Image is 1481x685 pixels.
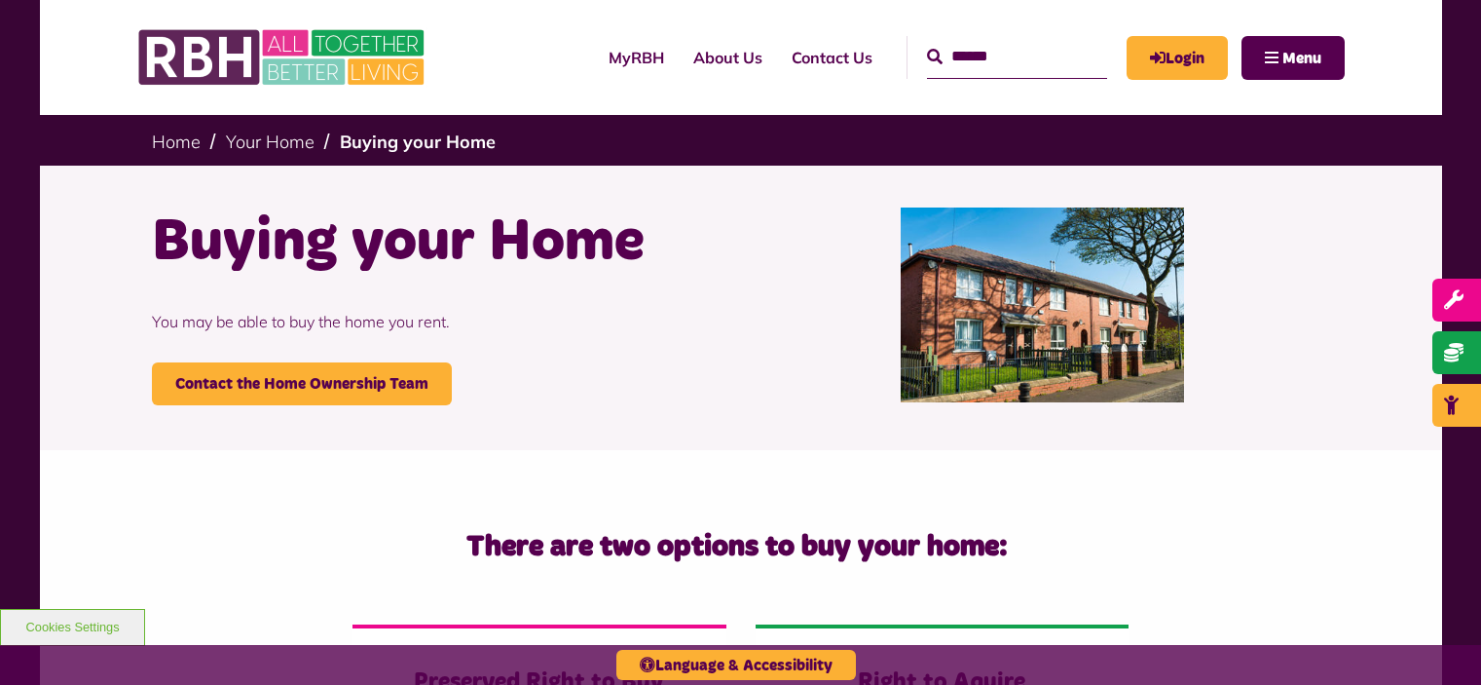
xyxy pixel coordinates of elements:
span: Menu [1282,51,1321,66]
img: Belton Avenue [901,208,1185,402]
strong: There are two options to buy your home: [466,532,1008,561]
a: MyRBH [1127,36,1228,80]
button: Language & Accessibility [616,650,856,680]
a: Home [152,131,201,153]
h1: Buying your Home [152,205,726,281]
a: Contact the Home Ownership Team [152,362,452,405]
a: Buying your Home [340,131,496,153]
iframe: Netcall Web Assistant for live chat [1393,597,1481,685]
img: RBH [137,19,429,95]
button: Navigation [1241,36,1345,80]
p: You may be able to buy the home you rent. [152,281,726,362]
a: Contact Us [777,31,887,84]
a: MyRBH [594,31,679,84]
a: About Us [679,31,777,84]
a: Your Home [226,131,315,153]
